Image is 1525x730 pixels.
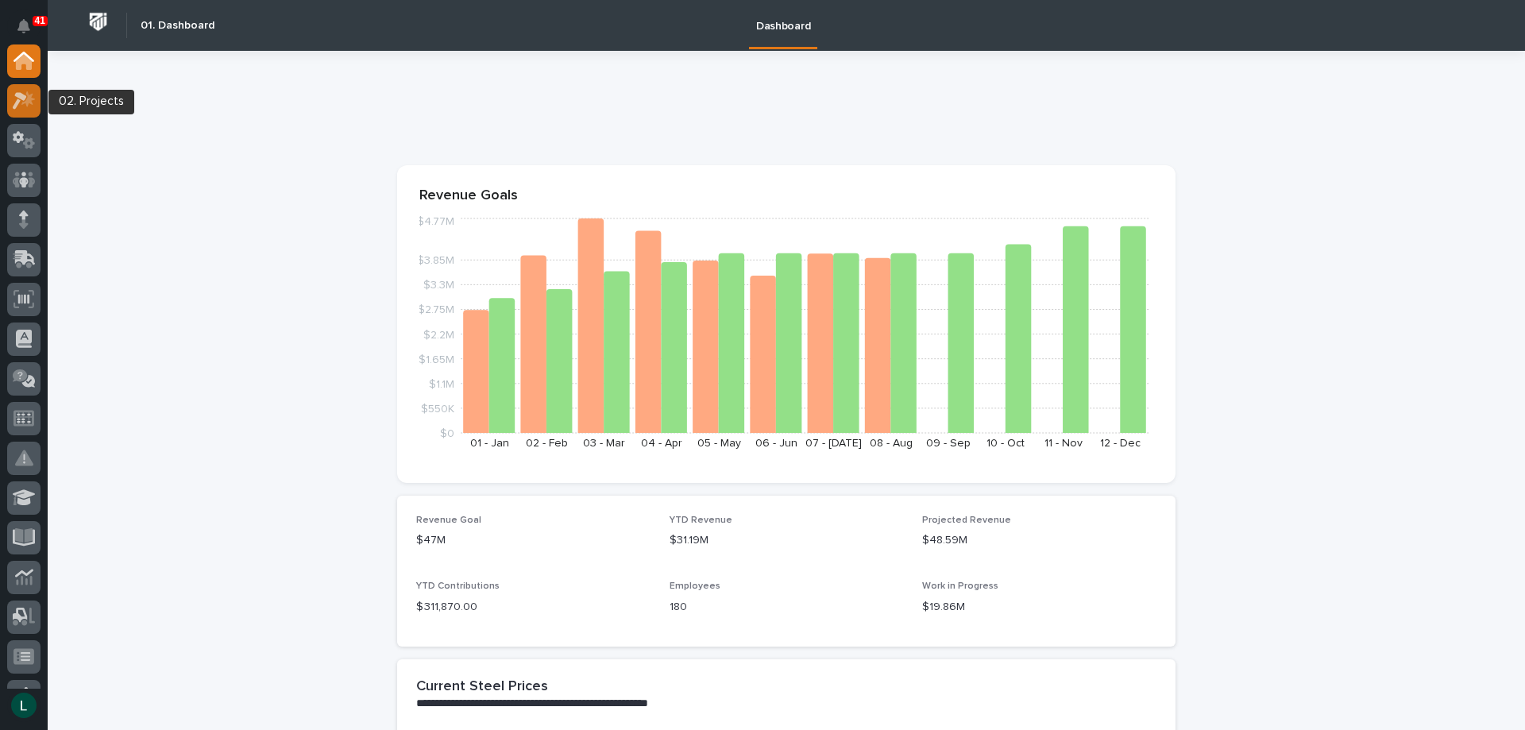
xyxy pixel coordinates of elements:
[417,255,454,266] tspan: $3.85M
[35,15,45,26] p: 41
[922,599,1156,616] p: $19.86M
[20,19,41,44] div: Notifications41
[419,187,1153,205] p: Revenue Goals
[423,280,454,291] tspan: $3.3M
[805,438,862,449] text: 07 - [DATE]
[83,7,113,37] img: Workspace Logo
[670,581,720,591] span: Employees
[416,678,548,696] h2: Current Steel Prices
[421,403,454,414] tspan: $550K
[870,438,913,449] text: 08 - Aug
[416,599,651,616] p: $ 311,870.00
[416,581,500,591] span: YTD Contributions
[1044,438,1083,449] text: 11 - Nov
[416,516,481,525] span: Revenue Goal
[926,438,971,449] text: 09 - Sep
[670,516,732,525] span: YTD Revenue
[440,428,454,439] tspan: $0
[141,19,214,33] h2: 01. Dashboard
[470,438,509,449] text: 01 - Jan
[697,438,741,449] text: 05 - May
[418,304,454,315] tspan: $2.75M
[922,516,1011,525] span: Projected Revenue
[7,10,41,43] button: Notifications
[755,438,797,449] text: 06 - Jun
[416,532,651,549] p: $47M
[922,532,1156,549] p: $48.59M
[526,438,568,449] text: 02 - Feb
[583,438,625,449] text: 03 - Mar
[1100,438,1141,449] text: 12 - Dec
[417,216,454,227] tspan: $4.77M
[419,353,454,365] tspan: $1.65M
[641,438,682,449] text: 04 - Apr
[429,378,454,389] tspan: $1.1M
[670,599,904,616] p: 180
[670,532,904,549] p: $31.19M
[423,329,454,340] tspan: $2.2M
[922,581,998,591] span: Work in Progress
[7,689,41,722] button: users-avatar
[986,438,1025,449] text: 10 - Oct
